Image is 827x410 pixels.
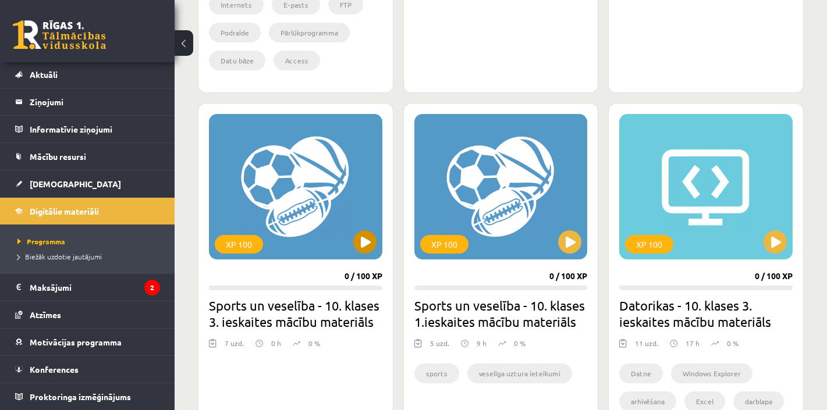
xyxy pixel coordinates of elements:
a: Maksājumi2 [15,274,160,301]
li: Access [274,51,320,70]
span: Programma [17,237,65,246]
p: 9 h [477,338,487,348]
p: 0 % [514,338,526,348]
a: Motivācijas programma [15,329,160,355]
p: 0 h [271,338,281,348]
a: Digitālie materiāli [15,198,160,224]
legend: Maksājumi [30,274,160,301]
span: Motivācijas programma [30,337,122,347]
a: Biežāk uzdotie jautājumi [17,251,163,262]
li: Podraide [209,23,261,42]
a: Programma [17,236,163,247]
span: Mācību resursi [30,151,86,162]
span: Proktoringa izmēģinājums [30,391,131,402]
div: 5 uzd. [430,338,449,355]
h2: Datorikas - 10. klases 3. ieskaites mācību materiāls [619,297,793,330]
li: Datu bāze [209,51,265,70]
a: Ziņojumi [15,88,160,115]
span: Atzīmes [30,309,61,320]
div: XP 100 [215,235,263,254]
a: Rīgas 1. Tālmācības vidusskola [13,20,106,49]
span: Konferences [30,364,79,375]
p: 0 % [727,338,739,348]
h2: Sports un veselība - 10. klases 1.ieskaites mācību materiāls [414,297,588,330]
li: veselīga uztura ieteikumi [467,363,572,383]
div: XP 100 [625,235,673,254]
a: Aktuāli [15,61,160,88]
i: 2 [144,280,160,295]
div: 7 uzd. [225,338,244,355]
li: Pārlūkprogramma [269,23,350,42]
span: [DEMOGRAPHIC_DATA] [30,179,121,189]
a: Mācību resursi [15,143,160,170]
p: 17 h [686,338,700,348]
a: Informatīvie ziņojumi [15,116,160,142]
h2: Sports un veselība - 10. klases 3. ieskaites mācību materiāls [209,297,382,330]
a: Konferences [15,356,160,383]
li: Windows Explorer [671,363,753,383]
div: XP 100 [420,235,468,254]
li: sports [414,363,459,383]
legend: Informatīvie ziņojumi [30,116,160,142]
a: Proktoringa izmēģinājums [15,383,160,410]
div: 11 uzd. [635,338,658,355]
span: Biežāk uzdotie jautājumi [17,252,102,261]
a: Atzīmes [15,301,160,328]
span: Aktuāli [30,69,58,80]
legend: Ziņojumi [30,88,160,115]
span: Digitālie materiāli [30,206,99,216]
li: Datne [619,363,663,383]
p: 0 % [308,338,320,348]
a: [DEMOGRAPHIC_DATA] [15,170,160,197]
